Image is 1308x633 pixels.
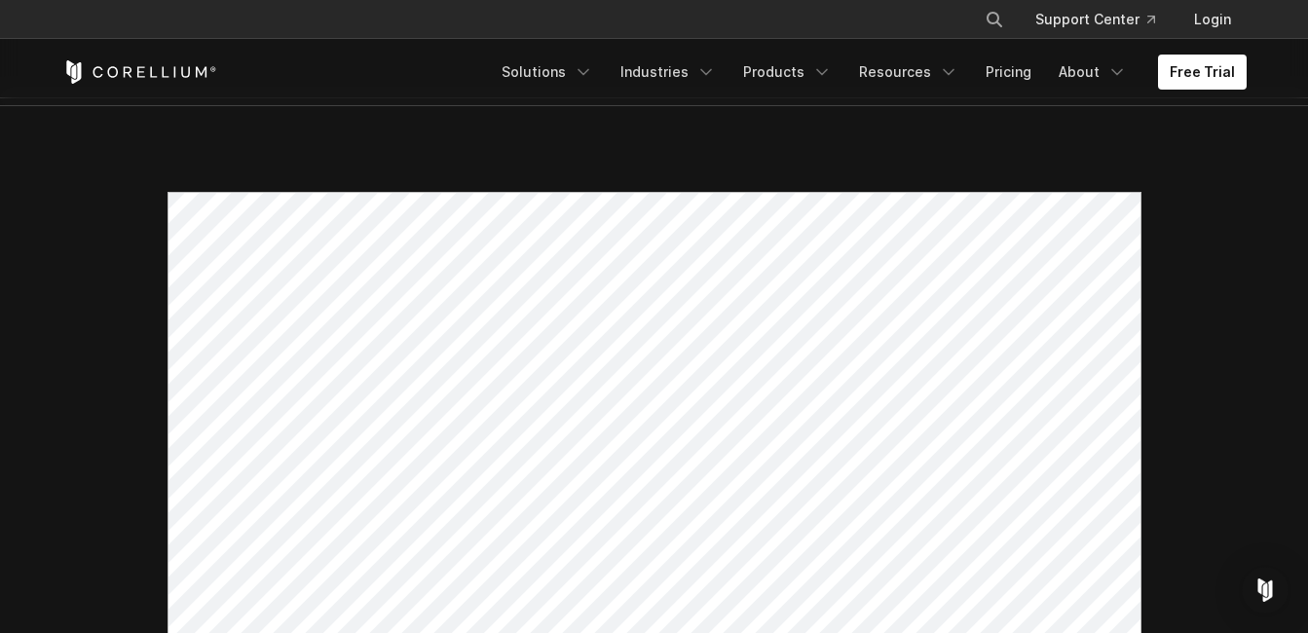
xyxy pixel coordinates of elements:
[974,55,1043,90] a: Pricing
[62,60,217,84] a: Corellium Home
[1020,2,1171,37] a: Support Center
[977,2,1012,37] button: Search
[1178,2,1247,37] a: Login
[1047,55,1139,90] a: About
[1158,55,1247,90] a: Free Trial
[490,55,605,90] a: Solutions
[490,55,1247,90] div: Navigation Menu
[731,55,843,90] a: Products
[847,55,970,90] a: Resources
[609,55,728,90] a: Industries
[1242,567,1289,614] div: Open Intercom Messenger
[961,2,1247,37] div: Navigation Menu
